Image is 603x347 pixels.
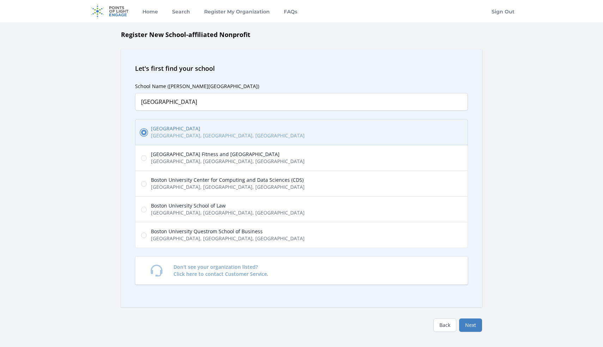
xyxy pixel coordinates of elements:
[141,130,147,135] input: [GEOGRAPHIC_DATA] [GEOGRAPHIC_DATA], [GEOGRAPHIC_DATA], [GEOGRAPHIC_DATA]
[459,318,482,332] button: Next
[151,176,305,184] span: Boston University Center for Computing and Data Sciences (CDS)
[121,30,482,39] h1: Register New School-affiliated Nonprofit
[151,235,305,242] span: [GEOGRAPHIC_DATA], [GEOGRAPHIC_DATA], [GEOGRAPHIC_DATA]
[141,155,147,161] input: [GEOGRAPHIC_DATA] Fitness and [GEOGRAPHIC_DATA] [GEOGRAPHIC_DATA], [GEOGRAPHIC_DATA], [GEOGRAPHIC...
[151,202,305,209] span: Boston University School of Law
[135,256,468,285] a: Don't see your organization listed?Click here to contact Customer Service.
[151,184,305,191] span: [GEOGRAPHIC_DATA], [GEOGRAPHIC_DATA], [GEOGRAPHIC_DATA]
[135,83,259,89] label: School Name ([PERSON_NAME][GEOGRAPHIC_DATA])
[151,151,305,158] span: [GEOGRAPHIC_DATA] Fitness and [GEOGRAPHIC_DATA]
[151,125,305,132] span: [GEOGRAPHIC_DATA]
[151,158,305,165] span: [GEOGRAPHIC_DATA], [GEOGRAPHIC_DATA], [GEOGRAPHIC_DATA]
[141,207,147,212] input: Boston University School of Law [GEOGRAPHIC_DATA], [GEOGRAPHIC_DATA], [GEOGRAPHIC_DATA]
[151,209,305,216] span: [GEOGRAPHIC_DATA], [GEOGRAPHIC_DATA], [GEOGRAPHIC_DATA]
[433,318,456,332] a: Back
[151,132,305,139] span: [GEOGRAPHIC_DATA], [GEOGRAPHIC_DATA], [GEOGRAPHIC_DATA]
[151,228,305,235] span: Boston University Questrom School of Business
[173,264,268,278] p: Don't see your organization listed? Click here to contact Customer Service.
[141,233,147,238] input: Boston University Questrom School of Business [GEOGRAPHIC_DATA], [GEOGRAPHIC_DATA], [GEOGRAPHIC_D...
[141,181,147,187] input: Boston University Center for Computing and Data Sciences (CDS) [GEOGRAPHIC_DATA], [GEOGRAPHIC_DAT...
[135,63,468,73] h2: Let's first find your school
